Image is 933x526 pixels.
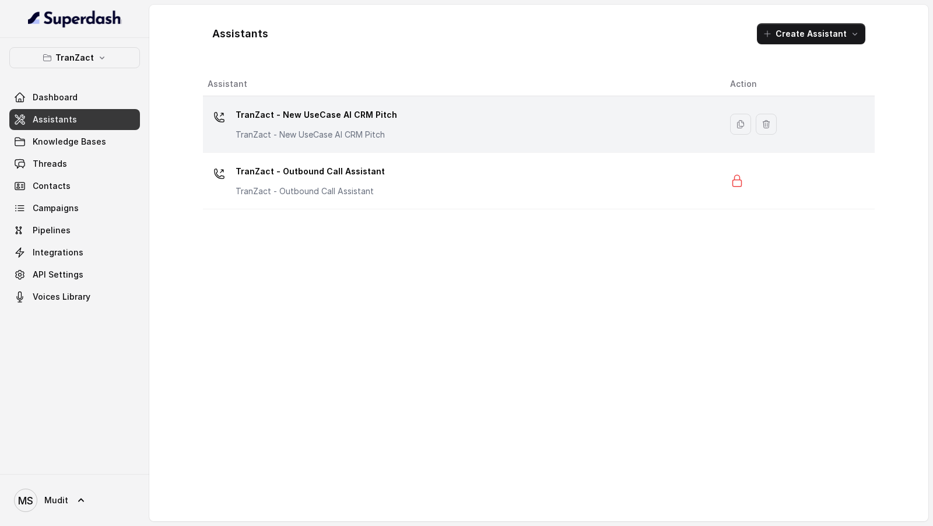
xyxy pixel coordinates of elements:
[33,92,78,103] span: Dashboard
[757,23,865,44] button: Create Assistant
[9,264,140,285] a: API Settings
[44,495,68,506] span: Mudit
[33,180,71,192] span: Contacts
[33,247,83,258] span: Integrations
[33,291,90,303] span: Voices Library
[236,185,385,197] p: TranZact - Outbound Call Assistant
[9,242,140,263] a: Integrations
[9,176,140,197] a: Contacts
[9,220,140,241] a: Pipelines
[18,495,33,507] text: MS
[9,87,140,108] a: Dashboard
[33,114,77,125] span: Assistants
[236,106,397,124] p: TranZact - New UseCase AI CRM Pitch
[236,129,397,141] p: TranZact - New UseCase AI CRM Pitch
[33,225,71,236] span: Pipelines
[203,72,721,96] th: Assistant
[9,198,140,219] a: Campaigns
[28,9,122,28] img: light.svg
[721,72,875,96] th: Action
[33,202,79,214] span: Campaigns
[33,158,67,170] span: Threads
[9,484,140,517] a: Mudit
[55,51,94,65] p: TranZact
[9,286,140,307] a: Voices Library
[33,136,106,148] span: Knowledge Bases
[9,131,140,152] a: Knowledge Bases
[212,24,268,43] h1: Assistants
[9,47,140,68] button: TranZact
[33,269,83,280] span: API Settings
[9,109,140,130] a: Assistants
[9,153,140,174] a: Threads
[236,162,385,181] p: TranZact - Outbound Call Assistant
